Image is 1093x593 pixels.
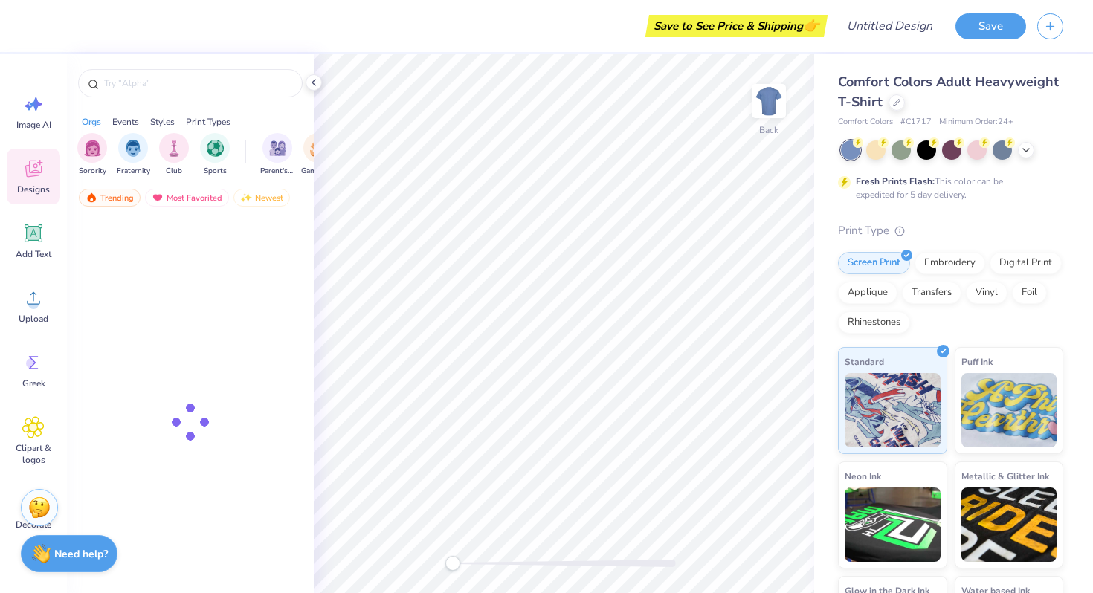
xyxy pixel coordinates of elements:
div: Most Favorited [145,189,229,207]
span: Designs [17,184,50,195]
div: Events [112,115,139,129]
button: filter button [117,133,150,177]
img: Sorority Image [84,140,101,157]
img: Back [754,86,784,116]
span: Fraternity [117,166,150,177]
img: Fraternity Image [125,140,141,157]
button: filter button [301,133,335,177]
span: Add Text [16,248,51,260]
button: filter button [159,133,189,177]
div: Save to See Price & Shipping [649,15,824,37]
span: Greek [22,377,45,389]
img: Sports Image [207,140,224,157]
div: Transfers [902,282,961,304]
button: filter button [77,133,107,177]
span: Club [166,166,182,177]
button: Save [955,13,1026,39]
img: most_fav.gif [152,192,164,203]
span: 👉 [803,16,819,34]
div: Embroidery [915,252,985,274]
span: Comfort Colors Adult Heavyweight T-Shirt [838,73,1059,111]
img: Standard [845,373,941,447]
span: Upload [19,313,48,325]
div: Rhinestones [838,311,910,334]
div: Newest [233,189,290,207]
button: filter button [260,133,294,177]
div: filter for Club [159,133,189,177]
div: Vinyl [966,282,1007,304]
div: filter for Parent's Weekend [260,133,294,177]
span: Sorority [79,166,106,177]
img: Club Image [166,140,182,157]
span: Minimum Order: 24 + [939,116,1013,129]
span: Standard [845,354,884,369]
div: Foil [1012,282,1047,304]
div: filter for Sorority [77,133,107,177]
div: Accessibility label [445,556,460,571]
strong: Fresh Prints Flash: [856,175,935,187]
div: This color can be expedited for 5 day delivery. [856,175,1039,201]
div: filter for Sports [200,133,230,177]
span: Game Day [301,166,335,177]
img: newest.gif [240,192,252,203]
div: Styles [150,115,175,129]
div: Print Types [186,115,230,129]
img: Parent's Weekend Image [269,140,286,157]
div: Applique [838,282,897,304]
span: # C1717 [900,116,932,129]
img: trending.gif [86,192,97,203]
span: Decorate [16,519,51,531]
img: Neon Ink [845,487,941,562]
div: Trending [79,189,141,207]
div: Screen Print [838,252,910,274]
input: Try "Alpha" [103,76,293,91]
button: filter button [200,133,230,177]
span: Neon Ink [845,468,881,484]
div: Print Type [838,222,1063,239]
span: Comfort Colors [838,116,893,129]
div: Orgs [82,115,101,129]
div: Back [759,123,778,137]
span: Puff Ink [961,354,993,369]
span: Parent's Weekend [260,166,294,177]
img: Puff Ink [961,373,1057,447]
span: Image AI [16,119,51,131]
div: Digital Print [990,252,1062,274]
img: Metallic & Glitter Ink [961,487,1057,562]
div: filter for Game Day [301,133,335,177]
span: Sports [204,166,227,177]
input: Untitled Design [835,11,944,41]
span: Metallic & Glitter Ink [961,468,1049,484]
span: Clipart & logos [9,442,58,466]
img: Game Day Image [310,140,327,157]
div: filter for Fraternity [117,133,150,177]
strong: Need help? [54,547,108,561]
